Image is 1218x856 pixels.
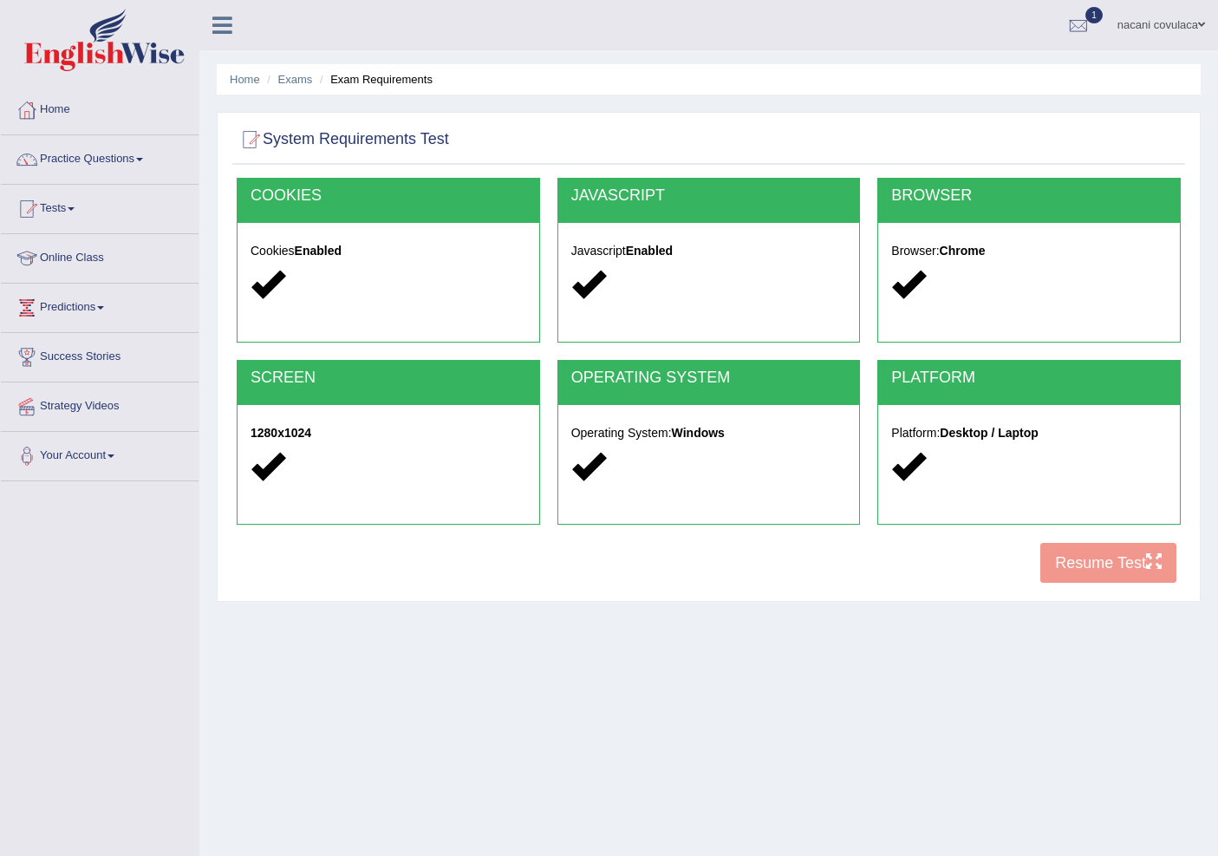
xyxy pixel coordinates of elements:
h2: JAVASCRIPT [571,187,847,205]
h2: OPERATING SYSTEM [571,369,847,387]
h2: SCREEN [251,369,526,387]
h5: Platform: [891,427,1167,440]
a: Your Account [1,432,199,475]
a: Home [1,86,199,129]
a: Tests [1,185,199,228]
h5: Browser: [891,245,1167,258]
strong: Enabled [295,244,342,258]
strong: Enabled [626,244,673,258]
span: 1 [1085,7,1103,23]
a: Predictions [1,284,199,327]
h2: PLATFORM [891,369,1167,387]
li: Exam Requirements [316,71,433,88]
a: Practice Questions [1,135,199,179]
h2: COOKIES [251,187,526,205]
strong: Chrome [940,244,986,258]
h5: Javascript [571,245,847,258]
a: Home [230,73,260,86]
h5: Cookies [251,245,526,258]
h2: BROWSER [891,187,1167,205]
strong: Windows [672,426,725,440]
h5: Operating System: [571,427,847,440]
a: Success Stories [1,333,199,376]
a: Online Class [1,234,199,278]
a: Exams [278,73,313,86]
a: Strategy Videos [1,382,199,426]
h2: System Requirements Test [237,127,449,153]
strong: Desktop / Laptop [940,426,1039,440]
strong: 1280x1024 [251,426,311,440]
